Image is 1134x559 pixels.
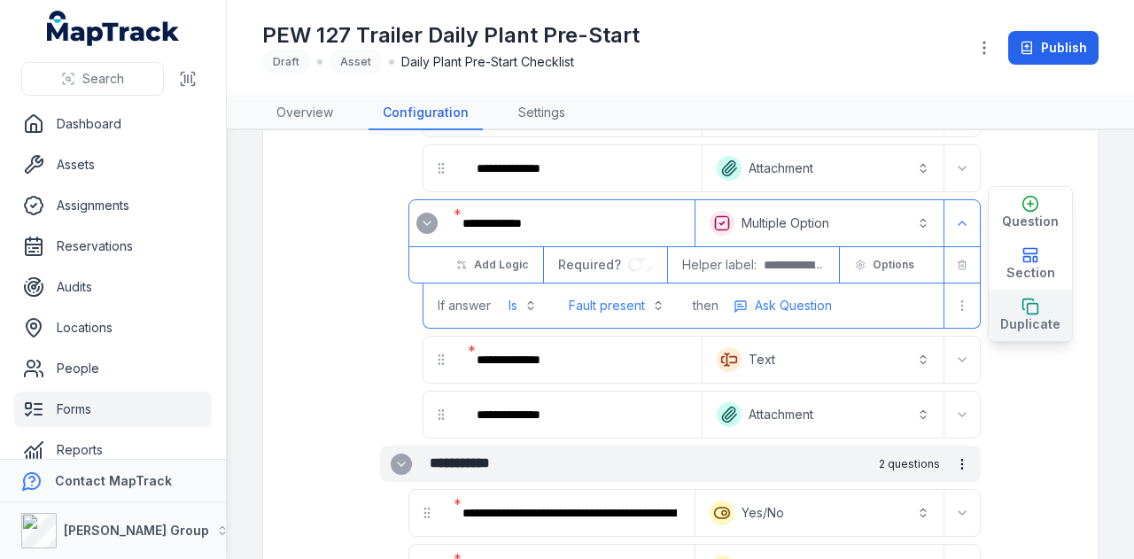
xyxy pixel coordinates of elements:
button: Expand [948,345,976,374]
a: MapTrack [47,11,180,46]
div: :r5o3:-form-item-label [448,493,691,532]
div: :r5n2:-form-item-label [409,206,445,241]
button: Duplicate [989,290,1072,341]
span: Section [1006,264,1055,282]
span: If answer [438,297,491,314]
a: Settings [504,97,579,130]
a: Reports [14,432,212,468]
svg: drag [434,161,448,175]
a: People [14,351,212,386]
div: Asset [330,50,382,74]
span: Duplicate [1000,315,1060,333]
a: Overview [262,97,347,130]
a: Dashboard [14,106,212,142]
strong: [PERSON_NAME] Group [64,523,209,538]
div: :r5n3:-form-item-label [448,204,691,243]
span: then [693,297,718,314]
button: Expand [948,154,976,182]
span: Add Logic [474,258,528,272]
div: drag [423,397,459,432]
span: Question [1002,213,1059,230]
button: more-detail [948,291,976,320]
svg: drag [434,353,448,367]
strong: Contact MapTrack [55,473,172,488]
button: Yes/No [699,493,940,532]
h1: PEW 127 Trailer Daily Plant Pre-Start [262,21,640,50]
svg: drag [434,408,448,422]
button: Expand [948,209,976,237]
button: more-detail [947,449,977,479]
span: Required? [558,257,628,272]
button: Add Logic [445,250,540,280]
div: drag [409,495,445,531]
button: Question [989,187,1072,238]
a: Locations [14,310,212,345]
a: Forms [14,392,212,427]
button: Attachment [706,395,940,434]
a: Configuration [369,97,483,130]
button: Attachment [706,149,940,188]
button: more-detail [726,292,840,319]
a: Assets [14,147,212,182]
button: Fault present [558,290,675,322]
button: Section [989,238,1072,290]
div: Draft [262,50,310,74]
a: Audits [14,269,212,305]
button: Search [21,62,164,96]
button: Is [498,290,548,322]
button: Expand [391,454,412,475]
div: :r5np:-form-item-label [462,395,698,434]
a: Reservations [14,229,212,264]
button: Expand [416,213,438,234]
a: Assignments [14,188,212,223]
span: Daily Plant Pre-Start Checklist [401,53,574,71]
button: Options [843,250,926,280]
div: :r5ms:-form-item-label [462,149,698,188]
span: 2 questions [879,457,940,471]
span: Search [82,70,124,88]
svg: drag [420,506,434,520]
input: :r5ot:-form-item-label [628,258,653,272]
span: Helper label: [682,256,757,274]
div: :r5nj:-form-item-label [462,340,698,379]
span: Options [873,258,914,272]
span: Ask Question [755,297,832,314]
button: Expand [948,400,976,429]
div: drag [423,342,459,377]
button: Multiple Option [699,204,940,243]
div: drag [423,151,459,186]
button: Expand [948,499,976,527]
button: Text [706,340,940,379]
button: Publish [1008,31,1099,65]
